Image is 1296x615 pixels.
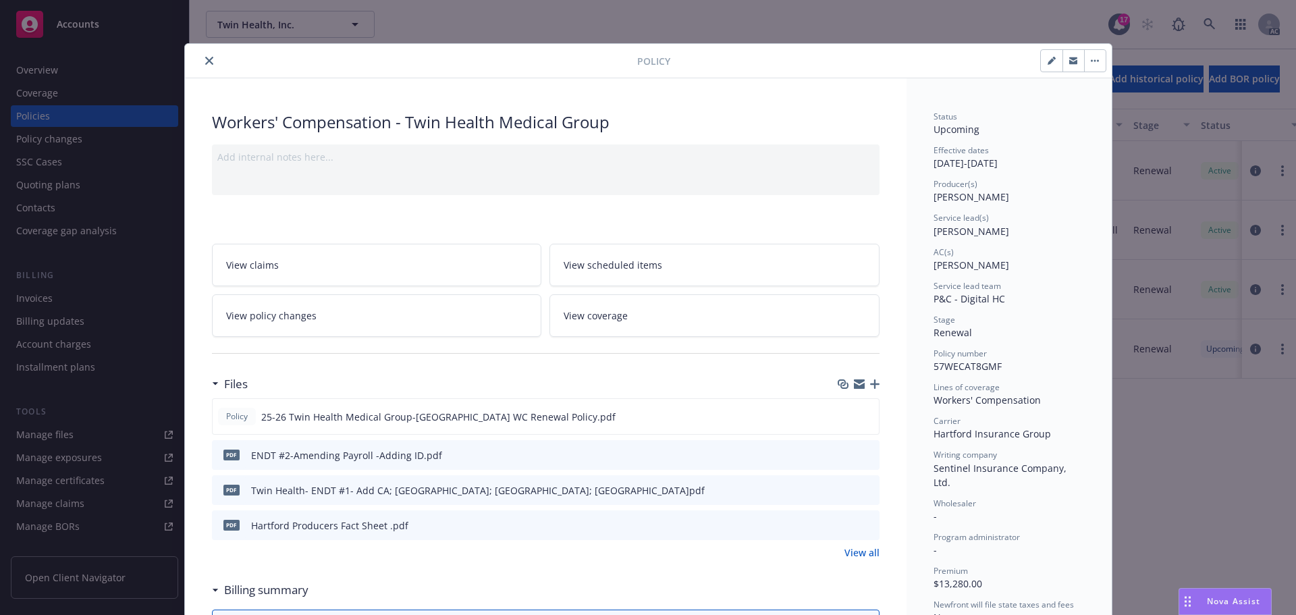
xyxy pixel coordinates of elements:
[212,294,542,337] a: View policy changes
[934,259,1009,271] span: [PERSON_NAME]
[261,410,616,424] span: 25-26 Twin Health Medical Group-[GEOGRAPHIC_DATA] WC Renewal Policy.pdf
[934,348,987,359] span: Policy number
[934,565,968,577] span: Premium
[840,483,851,498] button: download file
[223,485,240,495] span: pdf
[934,543,937,556] span: -
[224,581,308,599] h3: Billing summary
[934,144,989,156] span: Effective dates
[564,258,662,272] span: View scheduled items
[934,577,982,590] span: $13,280.00
[844,545,880,560] a: View all
[934,498,976,509] span: Wholesaler
[934,427,1051,440] span: Hartford Insurance Group
[934,178,977,190] span: Producer(s)
[549,244,880,286] a: View scheduled items
[934,123,979,136] span: Upcoming
[223,410,250,423] span: Policy
[201,53,217,69] button: close
[862,518,874,533] button: preview file
[934,449,997,460] span: Writing company
[934,326,972,339] span: Renewal
[934,292,1005,305] span: P&C - Digital HC
[212,581,308,599] div: Billing summary
[934,394,1041,406] span: Workers' Compensation
[934,111,957,122] span: Status
[934,599,1074,610] span: Newfront will file state taxes and fees
[226,309,317,323] span: View policy changes
[934,415,961,427] span: Carrier
[840,448,851,462] button: download file
[934,510,937,523] span: -
[212,375,248,393] div: Files
[861,410,873,424] button: preview file
[934,246,954,258] span: AC(s)
[934,381,1000,393] span: Lines of coverage
[226,258,279,272] span: View claims
[840,410,850,424] button: download file
[223,520,240,530] span: pdf
[251,518,408,533] div: Hartford Producers Fact Sheet .pdf
[212,244,542,286] a: View claims
[1179,588,1272,615] button: Nova Assist
[934,360,1002,373] span: 57WECAT8GMF
[1207,595,1260,607] span: Nova Assist
[934,462,1069,489] span: Sentinel Insurance Company, Ltd.
[212,111,880,134] div: Workers' Compensation - Twin Health Medical Group
[840,518,851,533] button: download file
[934,144,1085,170] div: [DATE] - [DATE]
[862,448,874,462] button: preview file
[637,54,670,68] span: Policy
[223,450,240,460] span: pdf
[934,280,1001,292] span: Service lead team
[549,294,880,337] a: View coverage
[217,150,874,164] div: Add internal notes here...
[934,225,1009,238] span: [PERSON_NAME]
[1179,589,1196,614] div: Drag to move
[251,483,705,498] div: Twin Health- ENDT #1- Add CA; [GEOGRAPHIC_DATA]; [GEOGRAPHIC_DATA]; [GEOGRAPHIC_DATA]pdf
[934,531,1020,543] span: Program administrator
[862,483,874,498] button: preview file
[934,190,1009,203] span: [PERSON_NAME]
[934,212,989,223] span: Service lead(s)
[251,448,442,462] div: ENDT #2-Amending Payroll -Adding ID.pdf
[224,375,248,393] h3: Files
[564,309,628,323] span: View coverage
[934,314,955,325] span: Stage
